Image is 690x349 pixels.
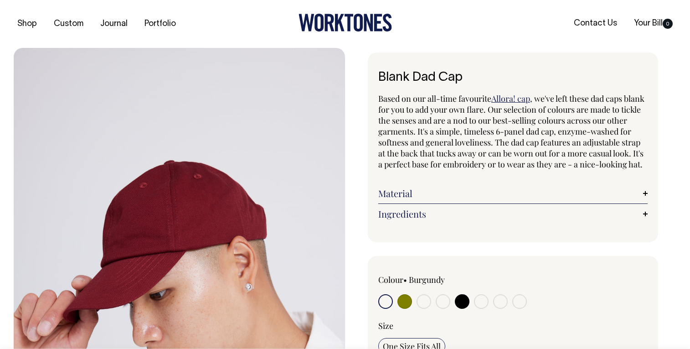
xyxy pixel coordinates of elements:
[50,16,87,31] a: Custom
[409,274,445,285] label: Burgundy
[141,16,180,31] a: Portfolio
[378,274,486,285] div: Colour
[663,19,673,29] span: 0
[378,188,648,199] a: Material
[378,71,648,85] h1: Blank Dad Cap
[378,320,648,331] div: Size
[570,16,621,31] a: Contact Us
[491,93,530,104] a: Allora! cap
[378,93,644,170] span: , we've left these dad caps blank for you to add your own flare. Our selection of colours are mad...
[403,274,407,285] span: •
[378,93,491,104] span: Based on our all-time favourite
[378,208,648,219] a: Ingredients
[14,16,41,31] a: Shop
[630,16,676,31] a: Your Bill0
[97,16,131,31] a: Journal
